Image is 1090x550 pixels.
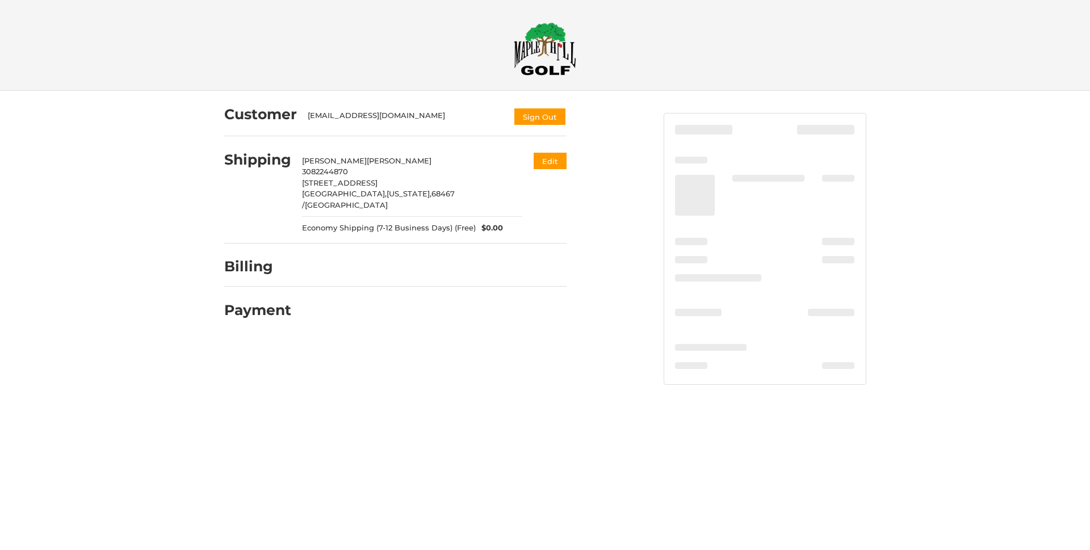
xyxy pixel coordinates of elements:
[302,156,367,165] span: [PERSON_NAME]
[302,178,378,187] span: [STREET_ADDRESS]
[302,167,348,176] span: 3082244870
[302,189,455,209] span: 68467 /
[308,110,502,126] div: [EMAIL_ADDRESS][DOMAIN_NAME]
[302,189,387,198] span: [GEOGRAPHIC_DATA],
[367,156,431,165] span: [PERSON_NAME]
[996,519,1090,550] iframe: Google Customer Reviews
[305,200,388,209] span: [GEOGRAPHIC_DATA]
[387,189,431,198] span: [US_STATE],
[224,258,291,275] h2: Billing
[224,106,297,123] h2: Customer
[513,107,567,126] button: Sign Out
[224,301,291,319] h2: Payment
[534,153,567,169] button: Edit
[476,222,503,234] span: $0.00
[514,22,576,75] img: Maple Hill Golf
[302,222,476,234] span: Economy Shipping (7-12 Business Days) (Free)
[224,151,291,169] h2: Shipping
